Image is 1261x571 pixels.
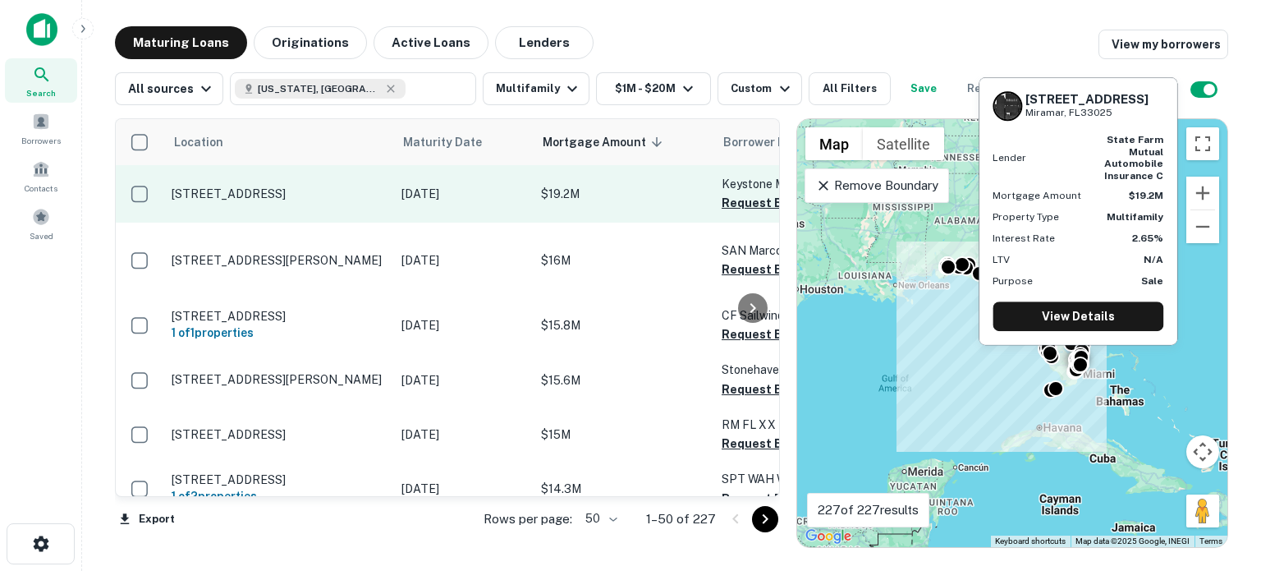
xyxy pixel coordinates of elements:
[172,324,385,342] h6: 1 of 1 properties
[541,316,705,334] p: $15.8M
[731,79,794,99] div: Custom
[722,380,855,399] button: Request Borrower Info
[722,260,855,279] button: Request Borrower Info
[128,79,216,99] div: All sources
[1186,127,1219,160] button: Toggle fullscreen view
[993,252,1010,267] p: LTV
[401,371,525,389] p: [DATE]
[797,119,1227,547] div: 0 0
[1144,254,1163,265] strong: N/A
[801,526,855,547] a: Open this area in Google Maps (opens a new window)
[483,72,589,105] button: Multifamily
[172,309,385,324] p: [STREET_ADDRESS]
[722,242,886,260] p: SAN Marcos Heights LLC
[1129,190,1163,201] strong: $19.2M
[1025,92,1149,107] h6: [STREET_ADDRESS]
[722,193,855,213] button: Request Borrower Info
[401,426,525,444] p: [DATE]
[897,72,950,105] button: Save your search to get updates of matches that match your search criteria.
[484,509,572,529] p: Rows per page:
[713,119,894,165] th: Borrower Name
[393,119,533,165] th: Maturity Date
[403,132,503,152] span: Maturity Date
[401,480,525,498] p: [DATE]
[541,371,705,389] p: $15.6M
[722,434,855,454] button: Request Borrower Info
[1098,30,1228,59] a: View my borrowers
[5,106,77,150] a: Borrowers
[173,132,223,152] span: Location
[541,426,705,444] p: $15M
[1141,275,1163,287] strong: Sale
[1107,211,1163,223] strong: Multifamily
[722,325,855,344] button: Request Borrower Info
[374,26,488,59] button: Active Loans
[172,186,385,201] p: [STREET_ADDRESS]
[115,72,223,105] button: All sources
[579,507,620,531] div: 50
[1199,536,1222,546] a: Terms (opens in new tab)
[1179,440,1261,518] iframe: Chat Widget
[596,72,711,105] button: $1M - $20M
[722,306,886,325] p: CF Sailwind Gardens LLC
[646,509,716,529] p: 1–50 of 227
[993,302,1163,331] a: View Details
[172,427,385,442] p: [STREET_ADDRESS]
[401,251,525,269] p: [DATE]
[25,182,57,195] span: Contacts
[722,416,886,434] p: RM FL XX Prime LLC
[815,176,938,196] p: Remove Boundary
[818,500,919,520] p: 227 of 227 results
[495,26,594,59] button: Lenders
[1186,435,1219,468] button: Map camera controls
[722,175,886,193] p: Keystone Miramar LLC
[258,81,381,96] span: [US_STATE], [GEOGRAPHIC_DATA]
[863,127,944,160] button: Show satellite imagery
[993,231,1055,246] p: Interest Rate
[163,119,393,165] th: Location
[21,134,61,147] span: Borrowers
[723,132,809,152] span: Borrower Name
[401,185,525,203] p: [DATE]
[995,536,1066,547] button: Keyboard shortcuts
[801,526,855,547] img: Google
[805,127,863,160] button: Show street map
[26,13,57,46] img: capitalize-icon.png
[718,72,801,105] button: Custom
[956,72,1009,105] button: Reset
[115,507,179,532] button: Export
[541,480,705,498] p: $14.3M
[541,251,705,269] p: $16M
[993,150,1026,165] p: Lender
[172,253,385,268] p: [STREET_ADDRESS][PERSON_NAME]
[5,154,77,198] a: Contacts
[722,470,886,488] p: SPT WAH Wyngate LLC
[1132,233,1163,244] strong: 2.65%
[993,210,1059,224] p: Property Type
[5,58,77,103] a: Search
[1075,536,1190,546] span: Map data ©2025 Google, INEGI
[1104,135,1163,182] strong: state farm mutual automobile insurance c
[1186,210,1219,243] button: Zoom out
[5,201,77,246] a: Saved
[541,185,705,203] p: $19.2M
[172,372,385,387] p: [STREET_ADDRESS][PERSON_NAME]
[993,274,1033,288] p: Purpose
[809,72,891,105] button: All Filters
[543,132,667,152] span: Mortgage Amount
[26,86,56,99] span: Search
[993,188,1081,203] p: Mortgage Amount
[401,316,525,334] p: [DATE]
[1186,177,1219,210] button: Zoom in
[254,26,367,59] button: Originations
[722,361,886,379] p: Stonehaven AT Mainstreet LP
[172,487,385,505] h6: 1 of 2 properties
[722,489,855,509] button: Request Borrower Info
[115,26,247,59] button: Maturing Loans
[1025,105,1149,121] p: Miramar, FL33025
